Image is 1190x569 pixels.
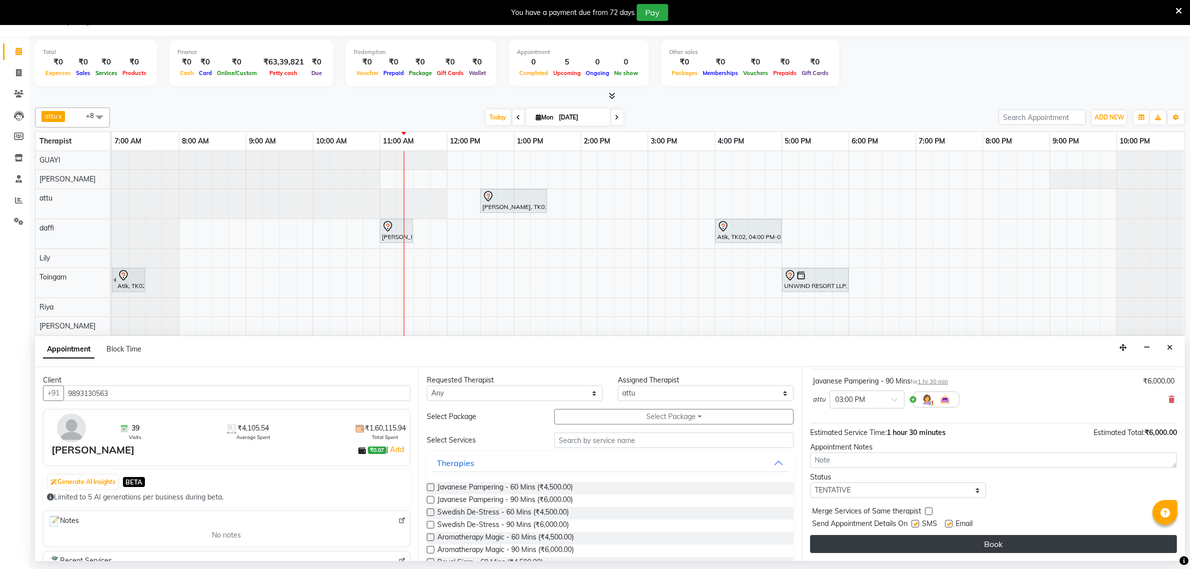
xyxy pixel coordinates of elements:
[388,443,406,455] a: Add
[214,56,259,68] div: ₹0
[1094,428,1145,437] span: Estimated Total:
[93,56,120,68] div: ₹0
[406,69,434,76] span: Package
[812,506,921,518] span: Merge Services of Same therapist
[47,555,112,567] span: Recent Services
[556,110,606,125] input: 2025-09-01
[551,69,583,76] span: Upcoming
[381,220,412,241] div: [PERSON_NAME], TK01, 11:00 AM-11:30 AM, Signature Foot Massage - 30 Mins
[39,272,66,281] span: Toingam
[700,56,741,68] div: ₹0
[437,532,574,544] span: Aromatherapy Magic - 60 Mins (₹4,500.00)
[39,321,95,330] span: [PERSON_NAME]
[39,193,52,202] span: attu
[612,69,641,76] span: No show
[380,134,416,148] a: 11:00 AM
[57,112,62,120] a: x
[437,494,573,507] span: Javanese Pampering - 90 Mins (₹6,000.00)
[434,56,466,68] div: ₹0
[918,378,948,385] span: 1 hr 30 min
[921,393,933,405] img: Hairdresser.png
[999,109,1086,125] input: Search Appointment
[131,423,139,433] span: 39
[514,134,546,148] a: 1:00 PM
[106,344,141,353] span: Block Time
[308,56,325,68] div: ₹0
[43,385,64,401] button: +91
[849,134,881,148] a: 6:00 PM
[381,69,406,76] span: Prepaid
[43,48,149,56] div: Total
[427,375,603,385] div: Requested Therapist
[486,109,511,125] span: Today
[799,56,831,68] div: ₹0
[47,515,79,528] span: Notes
[669,48,831,56] div: Other sales
[437,507,569,519] span: Swedish De-Stress - 60 Mins (₹4,500.00)
[39,174,95,183] span: [PERSON_NAME]
[810,535,1177,553] button: Book
[1050,134,1082,148] a: 9:00 PM
[511,7,635,18] div: You have a payment due from 72 days
[431,454,790,472] button: Therapies
[911,378,948,385] small: for
[810,428,887,437] span: Estimated Service Time:
[419,435,547,445] div: Select Services
[612,56,641,68] div: 0
[810,442,1177,452] div: Appointment Notes
[48,475,118,489] button: Generate AI Insights
[372,433,398,441] span: Total Spent
[799,69,831,76] span: Gift Cards
[437,544,574,557] span: Aromatherapy Magic - 90 Mins (₹6,000.00)
[447,134,483,148] a: 12:00 PM
[93,69,120,76] span: Services
[44,112,57,120] span: attu
[43,69,73,76] span: Expenses
[39,136,71,145] span: Therapist
[810,472,986,482] div: Status
[120,69,149,76] span: Products
[368,446,386,454] span: ₹0.07
[583,56,612,68] div: 0
[771,69,799,76] span: Prepaids
[618,375,794,385] div: Assigned Therapist
[437,457,474,469] div: Therapies
[481,190,546,211] div: [PERSON_NAME], TK03, 12:30 PM-01:30 PM, Javanese Pampering - 60 Mins
[1095,113,1124,121] span: ADD NEW
[246,134,278,148] a: 9:00 AM
[956,518,973,531] span: Email
[73,56,93,68] div: ₹0
[887,428,946,437] span: 1 hour 30 minutes
[419,411,547,422] div: Select Package
[551,56,583,68] div: 5
[813,394,826,404] span: attu
[534,113,556,121] span: Mon
[112,134,144,148] a: 7:00 AM
[365,423,406,433] span: ₹1,60,115.94
[716,220,781,241] div: Atik, TK02, 04:00 PM-05:00 PM, Javanese Pampering - 60 Mins
[466,69,488,76] span: Wallet
[237,423,269,433] span: ₹4,105.54
[39,302,53,311] span: Riya
[354,69,381,76] span: Voucher
[43,375,410,385] div: Client
[813,376,948,386] div: Javanese Pampering - 90 Mins
[517,48,641,56] div: Appointment
[583,69,612,76] span: Ongoing
[741,56,771,68] div: ₹0
[129,433,141,441] span: Visits
[179,134,211,148] a: 8:00 AM
[983,134,1015,148] a: 8:00 PM
[47,492,406,502] div: Limited to 5 AI generations per business during beta.
[236,433,270,441] span: Average Spent
[313,134,349,148] a: 10:00 AM
[212,530,241,540] span: No notes
[73,69,93,76] span: Sales
[700,69,741,76] span: Memberships
[39,253,50,262] span: Lily
[123,477,145,486] span: BETA
[259,56,308,68] div: ₹63,39,821
[177,56,196,68] div: ₹0
[386,443,406,455] span: |
[554,409,794,424] button: Select Package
